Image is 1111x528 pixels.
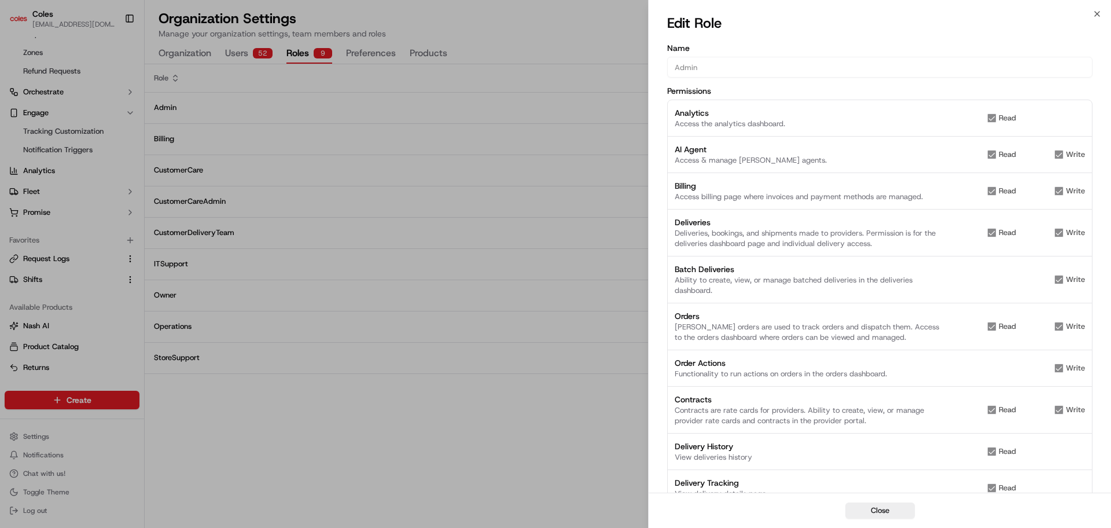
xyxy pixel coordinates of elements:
label: read [999,446,1016,457]
div: AI Agent [675,144,944,155]
div: Deliveries [675,217,944,228]
h2: Edit Role [667,14,1092,32]
div: Batch Deliveries [675,263,944,275]
label: Permissions [667,87,1092,95]
div: 💻 [98,169,107,178]
input: Role name [667,57,1092,78]
button: Start new chat [197,114,211,128]
label: Name [667,44,1092,52]
div: We're available if you need us! [39,122,146,131]
img: Nash [12,12,35,35]
span: API Documentation [109,168,186,179]
label: write [1066,405,1085,415]
a: 📗Knowledge Base [7,163,93,184]
div: Access the analytics dashboard. [675,119,944,129]
label: read [999,186,1016,196]
input: Got a question? Start typing here... [30,75,208,87]
div: Deliveries, bookings, and shipments made to providers. Permission is for the deliveries dashboard... [675,228,944,249]
label: write [1066,186,1085,196]
span: Knowledge Base [23,168,89,179]
div: Start new chat [39,111,190,122]
label: write [1066,274,1085,285]
div: Delivery Tracking [675,477,944,489]
div: 📗 [12,169,21,178]
label: read [999,321,1016,332]
label: write [1066,321,1085,332]
div: Billing [675,180,944,192]
div: Functionality to run actions on orders in the orders dashboard. [675,369,944,379]
label: write [1066,363,1085,373]
div: Order Actions [675,357,944,369]
button: Close [845,503,915,519]
div: Delivery History [675,441,944,452]
label: read [999,228,1016,238]
div: View delivery details page [675,489,944,499]
img: 1736555255976-a54dd68f-1ca7-489b-9aae-adbdc363a1c4 [12,111,32,131]
label: read [999,149,1016,160]
label: read [999,405,1016,415]
div: Contracts are rate cards for providers. Ability to create, view, or manage provider rate cards an... [675,405,944,426]
div: [PERSON_NAME] orders are used to track orders and dispatch them. Access to the orders dashboard w... [675,322,944,343]
div: Analytics [675,107,944,119]
div: Access & manage [PERSON_NAME] agents. [675,155,944,166]
a: 💻API Documentation [93,163,190,184]
div: Ability to create, view, or manage batched deliveries in the deliveries dashboard. [675,275,944,296]
div: Orders [675,310,944,322]
label: read [999,483,1016,493]
label: write [1066,228,1085,238]
div: Access billing page where invoices and payment methods are managed. [675,192,944,202]
span: Pylon [115,196,140,205]
p: Welcome 👋 [12,46,211,65]
div: Contracts [675,394,944,405]
label: read [999,113,1016,123]
label: write [1066,149,1085,160]
a: Powered byPylon [82,196,140,205]
div: View deliveries history [675,452,944,463]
